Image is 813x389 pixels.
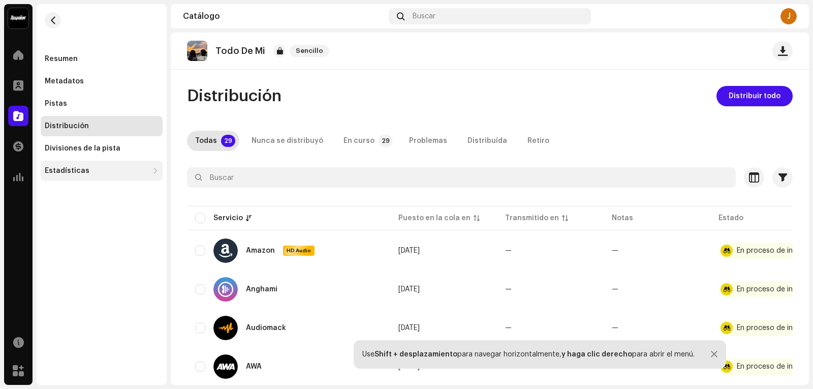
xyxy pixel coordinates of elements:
div: Problemas [409,131,447,151]
p-badge: 29 [221,135,235,147]
re-m-nav-item: Resumen [41,49,163,69]
re-m-nav-item: Pistas [41,94,163,114]
span: Distribuir todo [729,86,780,106]
div: Retiro [527,131,549,151]
div: Transmitido en [505,213,559,223]
p-badge: 29 [379,135,393,147]
span: Distribución [187,86,282,106]
p: Todo De Mi [215,46,265,56]
strong: y haga clic derecho [561,351,632,358]
div: Distribuída [467,131,507,151]
div: Use para navegar horizontalmente, para abrir el menú. [362,350,695,358]
span: — [505,324,512,332]
div: J [780,8,797,24]
div: AWA [246,363,262,370]
div: Servicio [213,213,243,223]
div: Puesto en la cola en [398,213,471,223]
span: — [505,286,512,293]
button: Distribuir todo [716,86,793,106]
div: Nunca se distribuyó [252,131,323,151]
div: Audiomack [246,324,286,332]
re-m-nav-item: Divisiones de la pista [41,138,163,159]
re-m-nav-item: Metadatos [41,71,163,92]
strong: Shift + desplazamiento [374,351,457,358]
div: Metadatos [45,77,84,85]
input: Buscar [187,167,736,188]
div: Resumen [45,55,78,63]
span: 6 oct 2025 [398,324,420,332]
span: 6 oct 2025 [398,286,420,293]
re-m-nav-item: Distribución [41,116,163,136]
span: HD Audio [284,247,314,254]
div: Catálogo [183,12,385,20]
span: Buscar [413,12,435,20]
div: Divisiones de la pista [45,144,120,153]
div: Todas [195,131,217,151]
div: Estadísticas [45,167,89,175]
re-a-table-badge: — [612,286,618,293]
span: — [505,247,512,254]
div: Anghami [246,286,277,293]
img: 1daa88f3-b674-48f4-88bd-8d23cd08cdd5 [187,41,207,61]
re-m-nav-dropdown: Estadísticas [41,161,163,181]
div: Distribución [45,122,89,130]
re-a-table-badge: — [612,324,618,332]
div: Pistas [45,100,67,108]
span: Sencillo [290,45,329,57]
img: 10370c6a-d0e2-4592-b8a2-38f444b0ca44 [8,8,28,28]
div: En curso [343,131,374,151]
span: 6 oct 2025 [398,247,420,254]
div: Amazon [246,247,275,254]
re-a-table-badge: — [612,247,618,254]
